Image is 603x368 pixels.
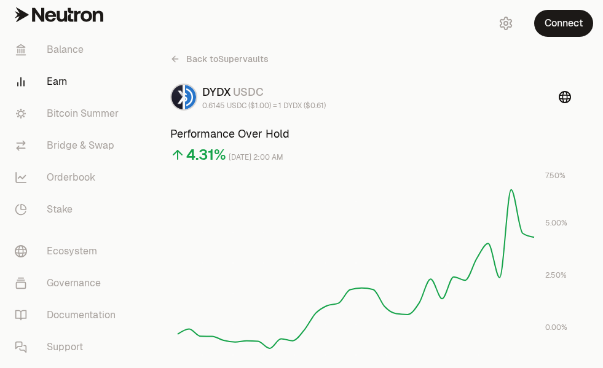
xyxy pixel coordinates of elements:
[5,299,133,331] a: Documentation
[5,66,133,98] a: Earn
[229,151,283,165] div: [DATE] 2:00 AM
[185,85,196,109] img: USDC Logo
[5,162,133,194] a: Orderbook
[5,267,133,299] a: Governance
[170,125,571,143] h3: Performance Over Hold
[170,49,269,69] a: Back toSupervaults
[545,323,567,332] tspan: 0.00%
[202,101,326,111] div: 0.6145 USDC ($1.00) = 1 DYDX ($0.61)
[186,53,269,65] span: Back to Supervaults
[5,34,133,66] a: Balance
[5,130,133,162] a: Bridge & Swap
[233,85,264,99] span: USDC
[534,10,593,37] button: Connect
[5,98,133,130] a: Bitcoin Summer
[545,171,566,181] tspan: 7.50%
[5,331,133,363] a: Support
[5,194,133,225] a: Stake
[545,218,567,228] tspan: 5.00%
[545,270,567,280] tspan: 2.50%
[171,85,183,109] img: DYDX Logo
[186,145,226,165] div: 4.31%
[202,84,326,101] div: DYDX
[5,235,133,267] a: Ecosystem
